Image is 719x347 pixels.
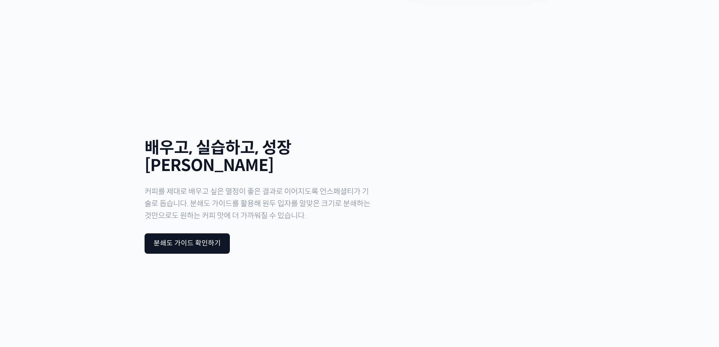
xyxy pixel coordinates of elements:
[2,239,50,258] a: 홈
[117,251,126,257] span: 설정
[145,186,375,222] p: 커피를 제대로 배우고 싶은 열정이 좋은 결과로 이어지도록 언스페셜티가 기술로 돕습니다. 분쇄도 가이드를 활용해 원두 입자를 알맞은 크기로 분쇄하는 것만으로도 원하는 커피 맛에...
[50,239,97,258] a: 대화
[154,239,221,248] div: 분쇄도 가이드 확인하기
[24,251,28,257] span: 홈
[69,251,78,257] span: 대화
[97,239,145,258] a: 설정
[145,139,375,175] h1: 배우고, 실습하고, 성장[PERSON_NAME]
